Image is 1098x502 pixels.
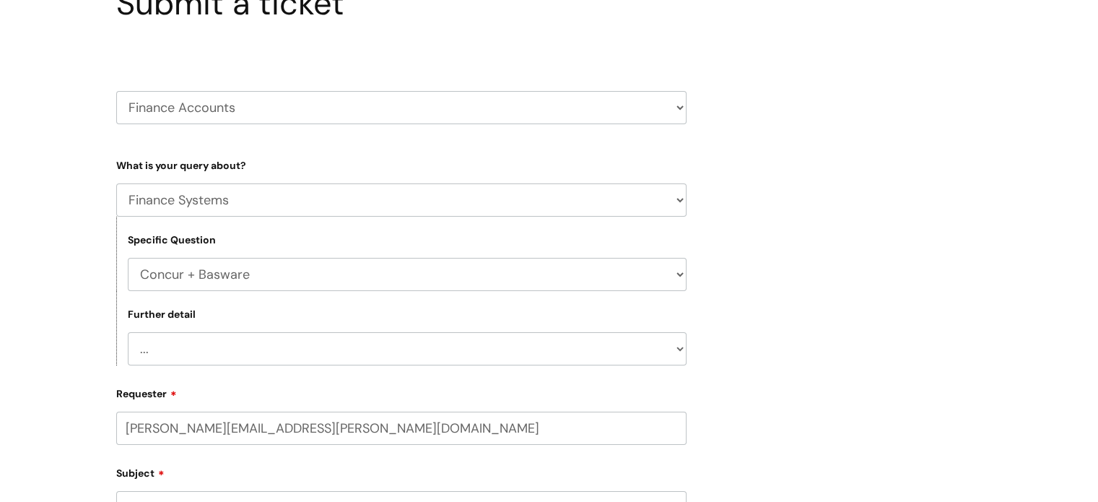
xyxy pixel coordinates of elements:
[116,412,687,445] input: Email
[116,462,687,480] label: Subject
[116,157,687,172] label: What is your query about?
[116,383,687,400] label: Requester
[128,234,216,246] label: Specific Question
[128,308,196,321] label: Further detail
